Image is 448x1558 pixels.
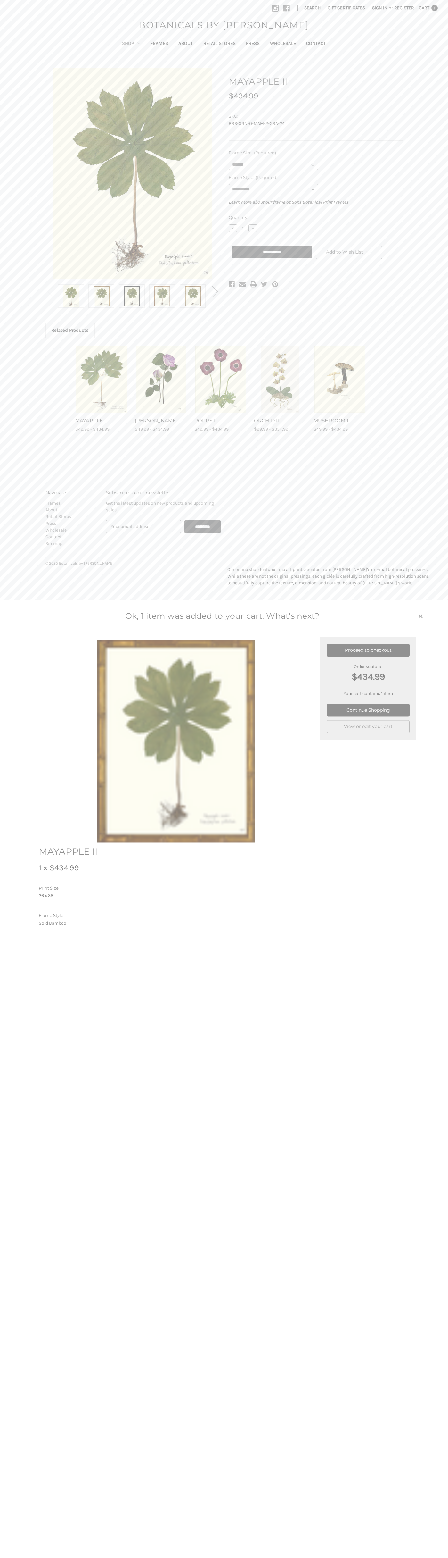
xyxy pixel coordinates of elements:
img: Unframed [255,346,306,413]
button: Go to slide 2 of 2 [208,281,221,301]
a: Continue Shopping [327,704,410,716]
a: Contact [45,534,61,540]
a: Retail Stores [45,514,71,519]
button: Go to slide 2 of 2 [44,281,57,301]
img: Unframed [314,346,365,413]
label: Quantity: [229,214,403,221]
p: Your cart contains 1 item [327,690,410,697]
dd: BBS-GRN-O-MAM-2-GBA-24 [229,120,403,127]
p: Our online shop features fine art prints created from [PERSON_NAME]’s original botanical pressing... [227,566,432,586]
a: Add to Wish List [316,246,382,259]
span: $49.99 - $434.99 [135,426,169,432]
a: Frames [145,36,173,52]
small: (Required) [256,175,278,180]
a: POPPY II, Price range from $49.99 to $434.99 [194,417,247,424]
a: MUSHROOM II, Price range from $49.99 to $434.99 [314,417,366,424]
p: © 2025 Botanicals by [PERSON_NAME] [45,560,403,566]
img: Gold Bamboo Frame [185,285,201,307]
dt: Frame Style [39,913,148,919]
span: Add to Wish List [326,249,363,255]
a: MAYAPPLE I, Price range from $49.99 to $434.99 [75,417,128,424]
a: ORCHID II, Price range from $99.99 to $334.99 [254,417,307,424]
img: Unframed [136,346,187,413]
a: MAYAPPLE I, Price range from $49.99 to $434.99 [76,346,127,413]
img: Burlewood Frame [154,285,170,307]
a: Wholesale [45,527,67,533]
h2: MAYAPPLE II [39,845,149,859]
span: $49.99 - $434.99 [75,426,110,432]
h3: Navigate [45,490,100,496]
a: Sitemap [45,541,62,546]
a: About [173,36,198,52]
a: Botanical Print Frames [302,199,348,205]
span: Go to slide 2 of 2 [47,301,53,302]
img: Black Frame [124,285,140,307]
a: Contact [301,36,331,52]
dt: SKU: [229,113,401,120]
a: Wholesale [265,36,301,52]
strong: $434.99 [327,670,410,683]
a: Press [45,521,56,526]
img: Unframed [195,346,246,413]
span: 1 [431,5,438,11]
a: Frames [45,500,61,506]
img: Unframed [63,285,79,307]
div: 1 × $434.99 [39,862,149,874]
h1: MAYAPPLE II [229,75,403,88]
span: $99.99 - $334.99 [254,426,288,432]
a: Shop [117,36,145,52]
p: Get the latest updates on new products and upcoming sales [106,500,221,513]
span: Cart [419,5,429,11]
span: or [388,4,394,11]
dd: Gold Bamboo [39,920,149,926]
img: Unframed [53,68,213,279]
span: $49.99 - $434.99 [314,426,348,432]
a: ROSE II, Price range from $49.99 to $434.99 [135,417,188,424]
a: Print [250,280,257,289]
a: About [45,507,57,513]
label: Frame Size: [229,150,403,156]
h3: Subscribe to our newsletter [106,490,221,496]
img: MAYAPPLE II [97,637,255,845]
p: Learn more about our frame options: [229,199,403,205]
a: MUSHROOM II, Price range from $49.99 to $434.99 [314,346,365,413]
li: | [294,3,301,13]
span: × [418,609,423,621]
a: Related Products [46,323,95,337]
dd: 26 x 38 [39,892,149,899]
div: Order subtotal [327,663,410,683]
a: View or edit your cart [327,720,410,733]
a: Press [241,36,265,52]
a: ROSE II, Price range from $49.99 to $434.99 [136,346,187,413]
a: POPPY II, Price range from $49.99 to $434.99 [195,346,246,413]
span: Go to slide 2 of 2 [212,301,218,302]
img: Unframed [76,346,127,413]
small: (Required) [254,150,276,155]
span: $49.99 - $434.99 [194,426,229,432]
dt: Print Size [39,885,148,892]
h1: Ok, 1 item was added to your cart. What's next? [29,610,415,622]
a: BOTANICALS BY [PERSON_NAME] [135,18,312,32]
img: Antique Gold Frame [94,285,110,307]
a: ORCHID II, Price range from $99.99 to $334.99 [255,346,306,413]
input: Your email address [106,520,181,533]
label: Frame Style: [229,174,403,181]
a: Retail Stores [198,36,241,52]
a: Proceed to checkout [327,644,410,657]
span: $434.99 [229,91,258,100]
